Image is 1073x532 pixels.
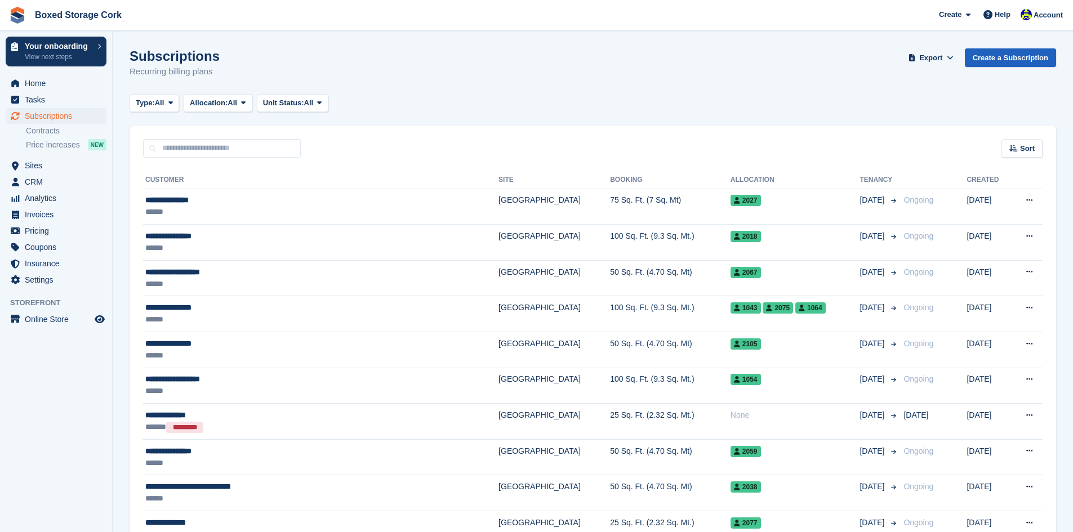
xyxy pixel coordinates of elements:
[498,332,610,368] td: [GEOGRAPHIC_DATA]
[967,171,1010,189] th: Created
[26,126,106,136] a: Contracts
[731,231,761,242] span: 2018
[965,48,1056,67] a: Create a Subscription
[130,94,179,113] button: Type: All
[731,409,860,421] div: None
[795,302,826,314] span: 1064
[6,75,106,91] a: menu
[25,42,92,50] p: Your onboarding
[257,94,328,113] button: Unit Status: All
[903,303,933,312] span: Ongoing
[136,97,155,109] span: Type:
[903,482,933,491] span: Ongoing
[6,174,106,190] a: menu
[184,94,252,113] button: Allocation: All
[610,368,731,404] td: 100 Sq. Ft. (9.3 Sq. Mt.)
[88,139,106,150] div: NEW
[25,239,92,255] span: Coupons
[6,311,106,327] a: menu
[919,52,942,64] span: Export
[731,338,761,350] span: 2105
[93,312,106,326] a: Preview store
[860,302,887,314] span: [DATE]
[498,296,610,332] td: [GEOGRAPHIC_DATA]
[25,223,92,239] span: Pricing
[995,9,1010,20] span: Help
[26,138,106,151] a: Price increases NEW
[143,171,498,189] th: Customer
[6,207,106,222] a: menu
[610,189,731,225] td: 75 Sq. Ft. (7 Sq. Mt)
[860,171,899,189] th: Tenancy
[939,9,961,20] span: Create
[6,158,106,173] a: menu
[967,225,1010,261] td: [DATE]
[25,92,92,108] span: Tasks
[6,272,106,288] a: menu
[130,65,220,78] p: Recurring billing plans
[967,439,1010,475] td: [DATE]
[967,332,1010,368] td: [DATE]
[263,97,304,109] span: Unit Status:
[610,260,731,296] td: 50 Sq. Ft. (4.70 Sq. Mt)
[860,517,887,529] span: [DATE]
[25,75,92,91] span: Home
[610,404,731,440] td: 25 Sq. Ft. (2.32 Sq. Mt.)
[860,445,887,457] span: [DATE]
[860,481,887,493] span: [DATE]
[731,302,761,314] span: 1043
[6,190,106,206] a: menu
[903,374,933,383] span: Ongoing
[6,92,106,108] a: menu
[6,239,106,255] a: menu
[498,225,610,261] td: [GEOGRAPHIC_DATA]
[25,158,92,173] span: Sites
[967,260,1010,296] td: [DATE]
[967,475,1010,511] td: [DATE]
[30,6,126,24] a: Boxed Storage Cork
[6,108,106,124] a: menu
[304,97,314,109] span: All
[498,189,610,225] td: [GEOGRAPHIC_DATA]
[903,446,933,455] span: Ongoing
[1021,9,1032,20] img: Vincent
[731,517,761,529] span: 2077
[731,481,761,493] span: 2038
[1020,143,1035,154] span: Sort
[763,302,793,314] span: 2075
[860,266,887,278] span: [DATE]
[731,195,761,206] span: 2027
[610,439,731,475] td: 50 Sq. Ft. (4.70 Sq. Mt)
[731,267,761,278] span: 2067
[498,260,610,296] td: [GEOGRAPHIC_DATA]
[25,272,92,288] span: Settings
[610,332,731,368] td: 50 Sq. Ft. (4.70 Sq. Mt)
[155,97,164,109] span: All
[498,368,610,404] td: [GEOGRAPHIC_DATA]
[228,97,237,109] span: All
[860,230,887,242] span: [DATE]
[967,404,1010,440] td: [DATE]
[25,190,92,206] span: Analytics
[498,439,610,475] td: [GEOGRAPHIC_DATA]
[860,194,887,206] span: [DATE]
[498,171,610,189] th: Site
[25,256,92,271] span: Insurance
[610,475,731,511] td: 50 Sq. Ft. (4.70 Sq. Mt)
[6,37,106,66] a: Your onboarding View next steps
[6,223,106,239] a: menu
[25,52,92,62] p: View next steps
[610,225,731,261] td: 100 Sq. Ft. (9.3 Sq. Mt.)
[860,373,887,385] span: [DATE]
[903,267,933,276] span: Ongoing
[498,475,610,511] td: [GEOGRAPHIC_DATA]
[130,48,220,64] h1: Subscriptions
[10,297,112,309] span: Storefront
[6,256,106,271] a: menu
[610,171,731,189] th: Booking
[1034,10,1063,21] span: Account
[731,171,860,189] th: Allocation
[25,207,92,222] span: Invoices
[26,140,80,150] span: Price increases
[25,311,92,327] span: Online Store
